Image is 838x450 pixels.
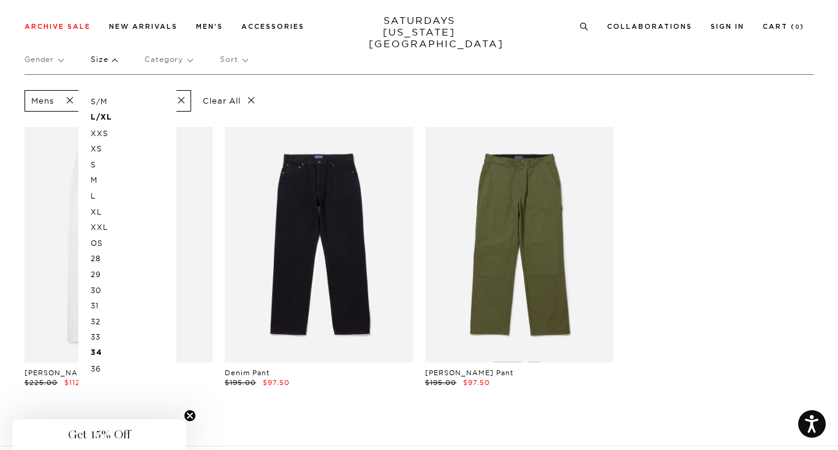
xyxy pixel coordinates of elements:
[241,23,304,30] a: Accessories
[91,157,164,173] p: S
[91,314,164,330] p: 32
[91,283,164,299] p: 30
[31,96,53,106] p: Mens
[91,188,164,204] p: L
[711,23,744,30] a: Sign In
[425,378,456,387] span: $195.00
[91,345,164,361] p: 34
[795,25,800,30] small: 0
[91,235,164,251] p: OS
[68,427,130,442] span: Get 15% Off
[91,267,164,283] p: 29
[196,23,223,30] a: Men's
[91,94,164,110] p: S/M
[109,23,178,30] a: New Arrivals
[91,361,164,377] p: 36
[225,368,270,377] a: Denim Pant
[145,45,192,74] p: Category
[91,172,164,188] p: M
[25,23,91,30] a: Archive Sale
[91,45,117,74] p: Size
[425,368,513,377] a: [PERSON_NAME] Pant
[197,90,260,112] p: Clear All
[25,368,113,377] a: [PERSON_NAME] Pant
[91,141,164,157] p: XS
[763,23,804,30] a: Cart (0)
[91,126,164,142] p: XXS
[91,298,164,314] p: 31
[91,110,164,126] p: L/XL
[263,378,290,387] span: $97.50
[91,219,164,235] p: XXL
[12,419,186,450] div: Get 15% OffClose teaser
[463,378,490,387] span: $97.50
[25,45,63,74] p: Gender
[91,204,164,220] p: XL
[369,15,470,50] a: SATURDAYS[US_STATE][GEOGRAPHIC_DATA]
[220,45,247,74] p: Sort
[607,23,692,30] a: Collaborations
[64,378,93,387] span: $112.50
[184,410,196,422] button: Close teaser
[25,378,58,387] span: $225.00
[91,251,164,267] p: 28
[225,378,256,387] span: $195.00
[91,329,164,345] p: 33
